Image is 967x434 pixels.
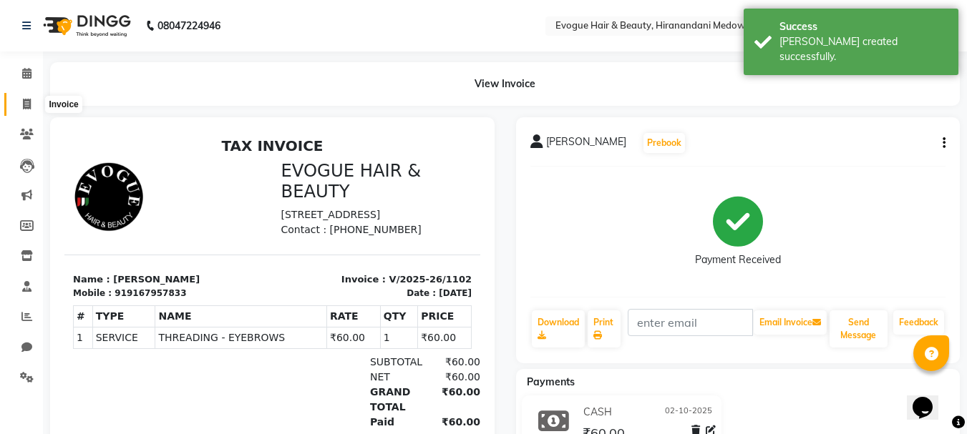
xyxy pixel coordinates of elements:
[297,223,356,238] div: SUBTOTAL
[830,310,888,347] button: Send Message
[263,174,316,195] th: RATE
[316,195,353,217] td: 1
[28,195,91,217] td: SERVICE
[9,174,29,195] th: #
[907,377,953,420] iframe: chat widget
[297,253,356,283] div: GRAND TOTAL
[9,315,407,328] p: Please visit again !
[263,195,316,217] td: ₹60.00
[356,253,416,283] div: ₹60.00
[628,309,753,336] input: enter email
[45,96,82,113] div: Invoice
[779,34,948,64] div: Bill created successfully.
[893,310,944,335] a: Feedback
[94,199,259,214] span: THREADING - EYEBROWS
[37,6,135,46] img: logo
[588,310,621,347] a: Print
[316,174,353,195] th: QTY
[217,76,408,91] p: [STREET_ADDRESS]
[9,155,47,168] div: Mobile :
[354,174,407,195] th: PRICE
[194,335,225,345] span: Admin
[217,29,408,70] h3: EVOGUE HAIR & BEAUTY
[583,405,612,420] span: CASH
[91,174,263,195] th: NAME
[9,334,407,347] div: Generated By : at 02/10/2025
[754,310,827,335] button: Email Invoice
[217,91,408,106] p: Contact : [PHONE_NUMBER]
[217,141,408,155] p: Invoice : V/2025-26/1102
[527,375,575,388] span: Payments
[9,195,29,217] td: 1
[28,174,91,195] th: TYPE
[297,238,356,253] div: NET
[9,6,407,23] h2: TAX INVOICE
[9,141,200,155] p: Name : [PERSON_NAME]
[374,155,407,168] div: [DATE]
[779,19,948,34] div: Success
[50,155,122,168] div: 919167957833
[356,283,416,298] div: ₹60.00
[546,134,626,154] span: [PERSON_NAME]
[532,310,585,347] a: Download
[50,62,960,106] div: View Invoice
[342,155,371,168] div: Date :
[643,133,685,153] button: Prebook
[665,405,712,420] span: 02-10-2025
[356,223,416,238] div: ₹60.00
[157,6,220,46] b: 08047224946
[354,195,407,217] td: ₹60.00
[297,283,356,298] div: Paid
[356,238,416,253] div: ₹60.00
[695,252,781,267] div: Payment Received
